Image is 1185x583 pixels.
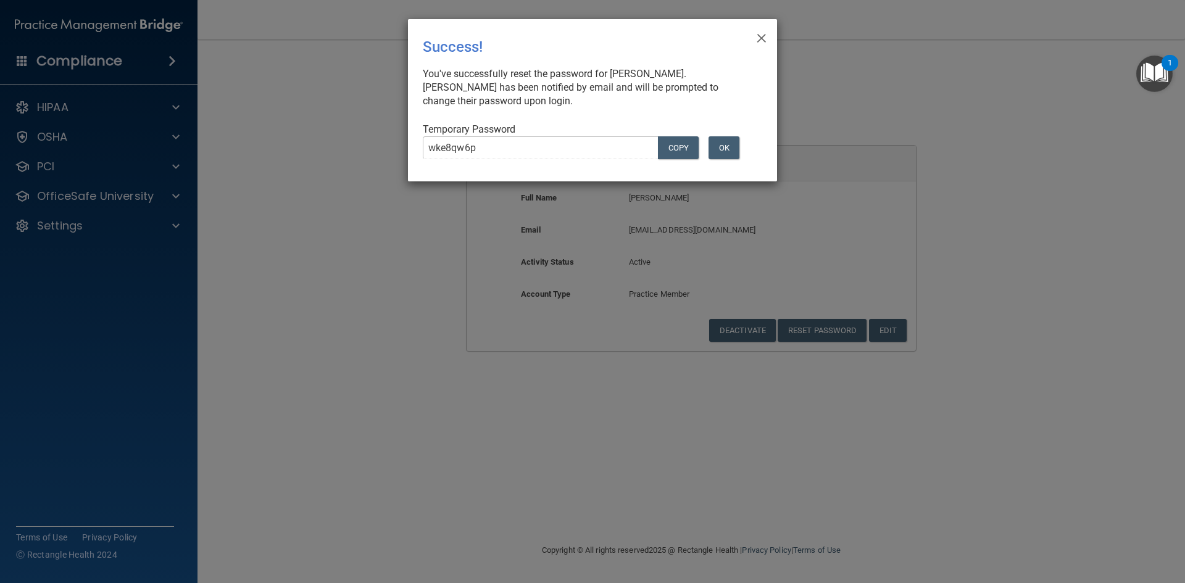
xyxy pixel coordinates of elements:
div: 1 [1168,63,1172,79]
button: OK [709,136,739,159]
span: × [756,24,767,49]
button: COPY [658,136,699,159]
iframe: Drift Widget Chat Controller [971,495,1170,545]
button: Open Resource Center, 1 new notification [1136,56,1173,92]
div: You've successfully reset the password for [PERSON_NAME]. [PERSON_NAME] has been notified by emai... [423,67,752,108]
div: Success! [423,29,712,65]
span: Temporary Password [423,123,515,135]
